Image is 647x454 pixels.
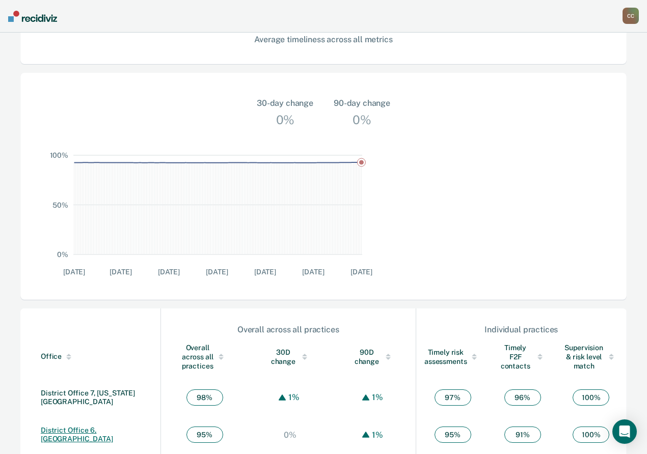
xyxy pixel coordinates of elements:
[41,426,113,443] a: District Office 6, [GEOGRAPHIC_DATA]
[186,389,223,406] span: 98 %
[186,427,223,443] span: 95 %
[254,268,276,276] text: [DATE]
[416,335,490,379] th: Toggle SortBy
[181,343,228,371] div: Overall across all practices
[490,335,556,379] th: Toggle SortBy
[110,268,131,276] text: [DATE]
[302,268,324,276] text: [DATE]
[41,389,135,406] a: District Office 7, [US_STATE][GEOGRAPHIC_DATA]
[417,325,626,334] div: Individual practices
[504,427,541,443] span: 91 %
[161,325,415,334] div: Overall across all practices
[249,335,332,379] th: Toggle SortBy
[504,389,541,406] span: 96 %
[435,389,471,406] span: 97 %
[8,11,57,22] img: Recidiviz
[63,268,85,276] text: [DATE]
[369,392,386,402] div: 1%
[206,268,228,276] text: [DATE]
[286,392,302,402] div: 1%
[369,430,386,440] div: 1%
[274,109,297,130] div: 0%
[61,35,586,44] div: Average timeliness across all metrics
[623,8,639,24] div: C C
[350,109,373,130] div: 0%
[257,97,313,109] div: 30-day change
[351,268,372,276] text: [DATE]
[573,389,609,406] span: 100 %
[573,427,609,443] span: 100 %
[161,335,249,379] th: Toggle SortBy
[612,419,637,444] div: Open Intercom Messenger
[435,427,471,443] span: 95 %
[332,335,416,379] th: Toggle SortBy
[353,348,395,366] div: 90D change
[555,335,627,379] th: Toggle SortBy
[623,8,639,24] button: CC
[158,268,180,276] text: [DATE]
[424,348,481,366] div: Timely risk assessments
[334,97,390,109] div: 90-day change
[20,335,161,379] th: Toggle SortBy
[41,352,156,361] div: Office
[563,343,618,371] div: Supervision & risk level match
[269,348,312,366] div: 30D change
[498,343,548,371] div: Timely F2F contacts
[281,430,299,440] div: 0%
